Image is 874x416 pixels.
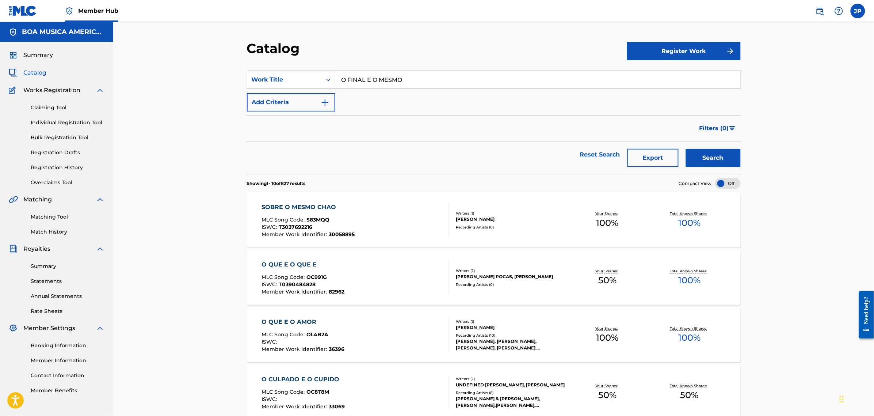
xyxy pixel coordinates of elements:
a: Match History [31,228,104,236]
p: Your Shares: [595,211,619,216]
h2: Catalog [247,40,304,57]
img: expand [96,195,104,204]
p: Your Shares: [595,383,619,389]
span: OL4B2A [306,331,328,338]
span: 100 % [679,216,701,230]
div: Recording Artists ( 10 ) [456,333,566,338]
a: Registration History [31,164,104,171]
img: f7272a7cc735f4ea7f67.svg [726,47,735,56]
span: Member Settings [23,324,75,333]
img: expand [96,245,104,253]
div: SOBRE O MESMO CHAO [262,203,355,212]
a: O QUE E O QUE EMLC Song Code:OC991GISWC:T0390484828Member Work Identifier:82962Writers (2)[PERSON... [247,250,741,305]
p: Total Known Shares: [670,268,709,274]
div: Arrastrar [840,388,844,410]
span: 50 % [680,389,699,402]
a: Reset Search [576,147,624,163]
iframe: Resource Center [854,285,874,344]
a: Member Information [31,357,104,364]
a: Public Search [813,4,827,18]
a: Contact Information [31,372,104,379]
div: [PERSON_NAME] POCAS, [PERSON_NAME] [456,273,566,280]
span: 33069 [329,403,345,410]
img: Royalties [9,245,18,253]
span: Member Hub [78,7,118,15]
span: Matching [23,195,52,204]
span: OC8T8M [306,389,329,395]
span: MLC Song Code : [262,331,306,338]
img: Works Registration [9,86,18,95]
a: SOBRE O MESMO CHAOMLC Song Code:S83MQQISWC:T3037692216Member Work Identifier:30058895Writers (1)[... [247,193,741,247]
a: Banking Information [31,342,104,349]
span: ISWC : [262,339,279,345]
span: ISWC : [262,281,279,288]
div: UNDEFINED [PERSON_NAME], [PERSON_NAME] [456,382,566,388]
div: Writers ( 1 ) [456,211,566,216]
img: Summary [9,51,18,60]
span: MLC Song Code : [262,216,306,223]
div: [PERSON_NAME] [456,324,566,331]
span: Member Work Identifier : [262,288,329,295]
a: O QUE E O AMORMLC Song Code:OL4B2AISWC:Member Work Identifier:36396Writers (1)[PERSON_NAME]Record... [247,307,741,362]
span: 100 % [596,331,619,344]
div: [PERSON_NAME], [PERSON_NAME], [PERSON_NAME], [PERSON_NAME], [PERSON_NAME] [456,338,566,351]
a: SummarySummary [9,51,53,60]
span: Member Work Identifier : [262,231,329,238]
span: Summary [23,51,53,60]
img: filter [729,126,736,131]
a: Registration Drafts [31,149,104,156]
a: Rate Sheets [31,307,104,315]
iframe: Chat Widget [837,381,874,416]
span: 36396 [329,346,344,352]
p: Your Shares: [595,326,619,331]
form: Search Form [247,71,741,174]
div: O QUE E O QUE E [262,260,344,269]
span: MLC Song Code : [262,274,306,280]
button: Export [627,149,679,167]
h5: BOA MUSICA AMERICA CORP [22,28,104,36]
p: Total Known Shares: [670,326,709,331]
span: Member Work Identifier : [262,403,329,410]
button: Filters (0) [695,119,741,137]
div: User Menu [851,4,865,18]
div: Recording Artists ( 0 ) [456,224,566,230]
span: Catalog [23,68,46,77]
span: T3037692216 [279,224,312,230]
div: Writers ( 1 ) [456,319,566,324]
img: Matching [9,195,18,204]
img: Top Rightsholder [65,7,74,15]
div: Work Title [252,75,317,84]
button: Add Criteria [247,93,335,111]
p: Total Known Shares: [670,211,709,216]
span: 100 % [679,331,701,344]
div: Widget de chat [837,381,874,416]
div: [PERSON_NAME] [456,216,566,223]
span: 50 % [598,274,617,287]
img: Catalog [9,68,18,77]
span: T0390484828 [279,281,316,288]
div: Help [832,4,846,18]
div: Recording Artists ( 0 ) [456,282,566,287]
img: Accounts [9,28,18,37]
span: Member Work Identifier : [262,346,329,352]
span: OC991G [306,274,327,280]
img: help [835,7,843,15]
p: Your Shares: [595,268,619,274]
span: 100 % [596,216,619,230]
div: Recording Artists ( 8 ) [456,390,566,396]
a: Overclaims Tool [31,179,104,186]
div: [PERSON_NAME] & [PERSON_NAME], [PERSON_NAME],[PERSON_NAME], [PERSON_NAME], [PERSON_NAME], [PERSON... [456,396,566,409]
span: MLC Song Code : [262,389,306,395]
span: Compact View [679,180,712,187]
span: 30058895 [329,231,355,238]
img: Member Settings [9,324,18,333]
img: search [816,7,824,15]
img: 9d2ae6d4665cec9f34b9.svg [321,98,329,107]
div: Writers ( 2 ) [456,376,566,382]
a: Annual Statements [31,292,104,300]
button: Search [686,149,741,167]
div: Writers ( 2 ) [456,268,566,273]
img: MLC Logo [9,5,37,16]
